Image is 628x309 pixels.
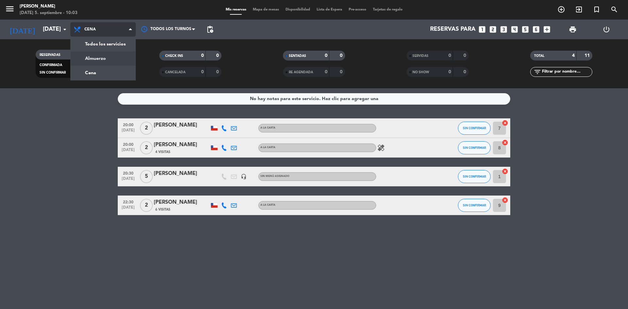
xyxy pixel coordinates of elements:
[5,4,15,16] button: menu
[250,8,282,11] span: Mapa de mesas
[216,70,220,74] strong: 0
[458,141,491,154] button: SIN CONFIRMAR
[241,174,247,180] i: headset_mic
[289,54,306,58] span: SENTADAS
[222,8,250,11] span: Mis reservas
[502,197,508,203] i: cancel
[120,169,136,177] span: 20:30
[5,22,40,37] i: [DATE]
[534,54,544,58] span: TOTAL
[165,54,183,58] span: CHECK INS
[165,71,185,74] span: CANCELADA
[120,148,136,155] span: [DATE]
[40,53,61,57] span: RESERVADAS
[260,204,275,206] span: A LA CARTA
[458,199,491,212] button: SIN CONFIRMAR
[206,26,214,33] span: pending_actions
[154,198,209,207] div: [PERSON_NAME]
[155,207,170,212] span: 6 Visitas
[541,68,592,76] input: Filtrar por nombre...
[502,139,508,146] i: cancel
[20,3,78,10] div: [PERSON_NAME]
[569,26,577,33] span: print
[458,170,491,183] button: SIN CONFIRMAR
[154,141,209,149] div: [PERSON_NAME]
[120,140,136,148] span: 20:00
[572,53,575,58] strong: 4
[463,70,467,74] strong: 0
[448,53,451,58] strong: 0
[5,4,15,14] i: menu
[502,120,508,126] i: cancel
[499,25,508,34] i: looks_3
[412,71,429,74] span: NO SHOW
[120,198,136,205] span: 22:30
[502,168,508,175] i: cancel
[140,170,153,183] span: 5
[201,70,204,74] strong: 0
[120,121,136,128] span: 20:00
[345,8,370,11] span: Pre-acceso
[154,121,209,129] div: [PERSON_NAME]
[575,6,583,13] i: exit_to_app
[201,53,204,58] strong: 0
[289,71,313,74] span: RE AGENDADA
[610,6,618,13] i: search
[463,53,467,58] strong: 0
[282,8,313,11] span: Disponibilidad
[120,177,136,184] span: [DATE]
[412,54,428,58] span: SERVIDAS
[216,53,220,58] strong: 0
[260,175,289,178] span: Sin menú asignado
[154,169,209,178] div: [PERSON_NAME]
[71,37,135,51] a: Todos los servicios
[20,10,78,16] div: [DATE] 5. septiembre - 10:03
[463,126,486,130] span: SIN CONFIRMAR
[260,127,275,129] span: A LA CARTA
[40,63,62,67] span: CONFIRMADA
[463,203,486,207] span: SIN CONFIRMAR
[532,25,540,34] i: looks_6
[377,144,385,152] i: healing
[458,122,491,135] button: SIN CONFIRMAR
[521,25,530,34] i: looks_5
[543,25,551,34] i: add_box
[510,25,519,34] i: looks_4
[533,68,541,76] i: filter_list
[84,27,96,32] span: Cena
[120,128,136,136] span: [DATE]
[340,53,344,58] strong: 0
[430,26,476,33] span: Reservas para
[370,8,406,11] span: Tarjetas de regalo
[61,26,69,33] i: arrow_drop_down
[593,6,601,13] i: turned_in_not
[325,70,327,74] strong: 0
[140,141,153,154] span: 2
[120,205,136,213] span: [DATE]
[489,25,497,34] i: looks_two
[71,66,135,80] a: Cena
[155,149,170,155] span: 4 Visitas
[589,20,623,39] div: LOG OUT
[325,53,327,58] strong: 0
[71,51,135,66] a: Almuerzo
[478,25,486,34] i: looks_one
[602,26,610,33] i: power_settings_new
[250,95,378,103] div: No hay notas para este servicio. Haz clic para agregar una
[448,70,451,74] strong: 0
[557,6,565,13] i: add_circle_outline
[463,175,486,178] span: SIN CONFIRMAR
[40,71,66,74] span: SIN CONFIRMAR
[260,146,275,149] span: A LA CARTA
[313,8,345,11] span: Lista de Espera
[584,53,591,58] strong: 11
[463,146,486,149] span: SIN CONFIRMAR
[140,122,153,135] span: 2
[340,70,344,74] strong: 0
[140,199,153,212] span: 2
